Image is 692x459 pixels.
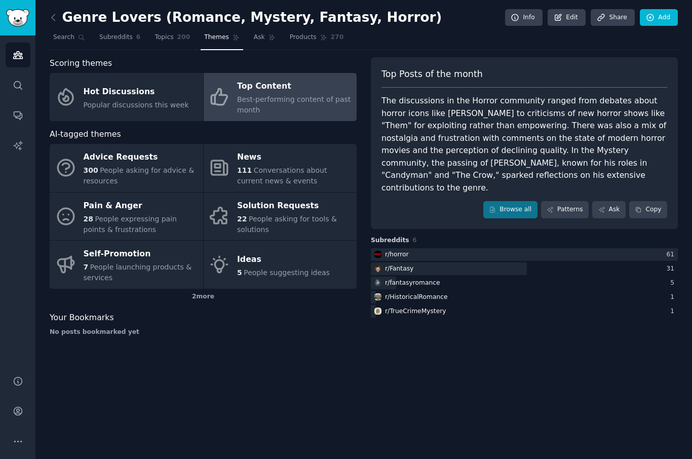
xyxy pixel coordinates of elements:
a: Ideas5People suggesting ideas [204,241,357,289]
div: 1 [670,293,678,302]
span: People asking for tools & solutions [237,215,337,234]
span: 7 [84,263,89,271]
div: 1 [670,307,678,316]
span: 6 [413,237,417,244]
a: Self-Promotion7People launching products & services [50,241,203,289]
span: 22 [237,215,247,223]
span: Conversations about current news & events [237,166,327,185]
span: People suggesting ideas [244,269,330,277]
div: Self-Promotion [84,246,198,262]
span: Products [290,33,317,42]
span: Ask [254,33,265,42]
span: 200 [177,33,190,42]
div: 2 more [50,289,357,305]
span: 111 [237,166,252,174]
div: The discussions in the Horror community ranged from debates about horror icons like [PERSON_NAME]... [381,95,667,194]
img: horror [374,251,381,258]
a: Share [591,9,634,26]
a: Products270 [286,29,347,50]
a: Top ContentBest-performing content of past month [204,73,357,121]
a: Pain & Anger28People expressing pain points & frustrations [50,193,203,241]
span: 6 [136,33,141,42]
div: 5 [670,279,678,288]
span: Search [53,33,74,42]
span: People launching products & services [84,263,192,282]
span: Themes [204,33,229,42]
span: People asking for advice & resources [84,166,195,185]
div: 31 [666,264,678,274]
a: Hot DiscussionsPopular discussions this week [50,73,203,121]
a: News111Conversations about current news & events [204,144,357,192]
span: 28 [84,215,93,223]
a: Patterns [541,201,589,218]
div: r/ horror [385,250,409,259]
a: Advice Requests300People asking for advice & resources [50,144,203,192]
a: fantasyromancer/fantasyromance5 [371,277,678,289]
a: Browse all [483,201,537,218]
div: r/ fantasyromance [385,279,440,288]
a: Search [50,29,89,50]
span: People expressing pain points & frustrations [84,215,177,234]
span: Subreddits [99,33,133,42]
div: Ideas [237,251,330,267]
a: TrueCrimeMysteryr/TrueCrimeMystery1 [371,305,678,318]
a: HistoricalRomancer/HistoricalRomance1 [371,291,678,303]
div: No posts bookmarked yet [50,328,357,337]
div: 61 [666,250,678,259]
div: r/ TrueCrimeMystery [385,307,446,316]
span: Top Posts of the month [381,68,483,81]
span: Topics [155,33,173,42]
img: fantasyromance [374,279,381,286]
a: Topics200 [151,29,194,50]
a: Fantasyr/Fantasy31 [371,262,678,275]
div: Advice Requests [84,149,198,166]
h2: Genre Lovers (Romance, Mystery, Fantasy, Horror) [50,10,442,26]
img: TrueCrimeMystery [374,308,381,315]
a: horrorr/horror61 [371,248,678,261]
a: Subreddits6 [96,29,144,50]
img: Fantasy [374,265,381,272]
div: Solution Requests [237,198,352,214]
span: Your Bookmarks [50,312,114,324]
span: Scoring themes [50,57,112,70]
a: Info [505,9,543,26]
span: Subreddits [371,236,409,245]
a: Edit [548,9,586,26]
div: Hot Discussions [84,84,189,100]
span: 5 [237,269,242,277]
span: AI-tagged themes [50,128,121,141]
div: News [237,149,352,166]
div: Pain & Anger [84,198,198,214]
span: 270 [331,33,344,42]
span: Best-performing content of past month [237,95,351,114]
span: 300 [84,166,98,174]
div: r/ Fantasy [385,264,413,274]
a: Themes [201,29,243,50]
a: Ask [592,201,626,218]
div: r/ HistoricalRomance [385,293,447,302]
img: HistoricalRomance [374,293,381,300]
div: Top Content [237,79,352,95]
a: Solution Requests22People asking for tools & solutions [204,193,357,241]
button: Copy [629,201,667,218]
a: Ask [250,29,279,50]
a: Add [640,9,678,26]
img: GummySearch logo [6,9,29,27]
span: Popular discussions this week [84,101,189,109]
